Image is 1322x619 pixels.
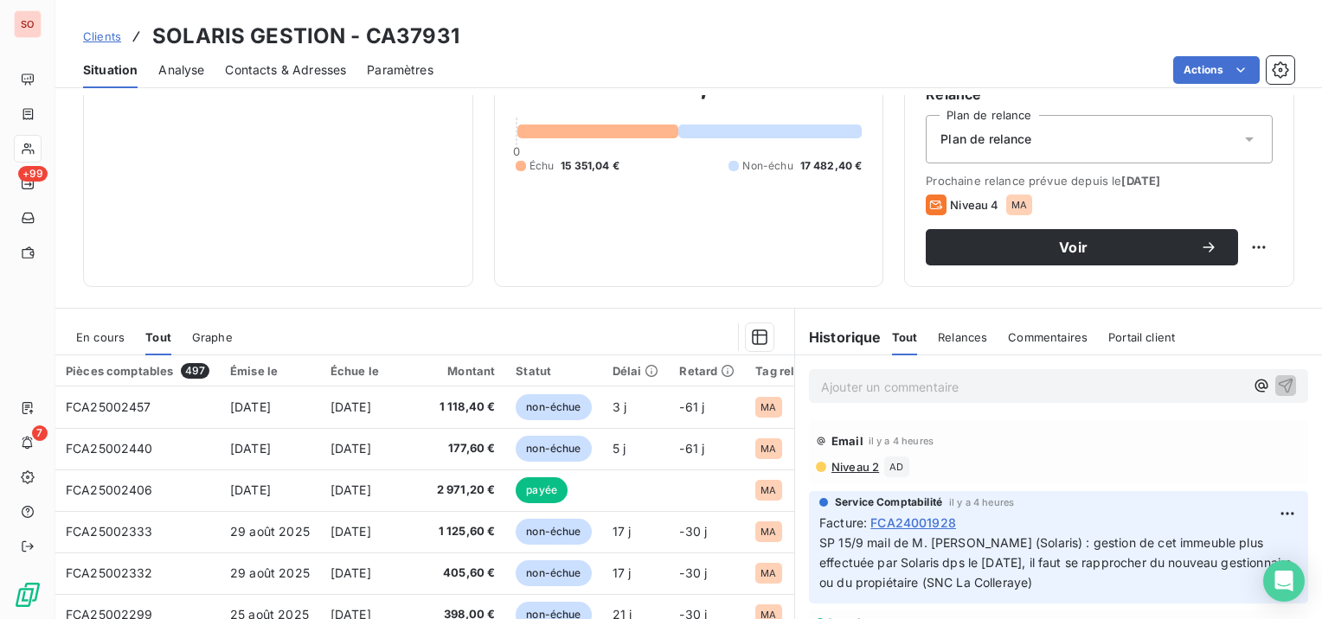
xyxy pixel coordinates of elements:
[66,482,153,497] span: FCA25002406
[679,399,704,414] span: -61 j
[330,524,371,539] span: [DATE]
[152,21,459,52] h3: SOLARIS GESTION - CA37931
[947,240,1200,254] span: Voir
[831,434,863,448] span: Email
[427,364,496,378] div: Montant
[330,364,407,378] div: Échue le
[679,524,707,539] span: -30 j
[192,330,233,344] span: Graphe
[330,482,371,497] span: [DATE]
[949,497,1014,507] span: il y a 4 heures
[889,462,903,472] span: AD
[679,364,735,378] div: Retard
[869,436,934,446] span: il y a 4 heures
[330,441,371,456] span: [DATE]
[835,495,942,510] span: Service Comptabilité
[516,519,591,545] span: non-échue
[230,399,271,414] span: [DATE]
[427,440,496,457] span: 177,60 €
[230,364,310,378] div: Émise le
[225,61,346,79] span: Contacts & Adresses
[870,514,956,532] span: FCA24001928
[427,399,496,416] span: 1 118,40 €
[819,514,867,532] span: Facture :
[18,166,48,182] span: +99
[14,10,42,38] div: SO
[516,436,591,462] span: non-échue
[760,402,776,412] span: MA
[679,565,707,580] span: -30 j
[795,327,882,348] h6: Historique
[330,565,371,580] span: [DATE]
[513,144,520,158] span: 0
[1121,174,1160,188] span: [DATE]
[940,131,1031,148] span: Plan de relance
[230,565,310,580] span: 29 août 2025
[755,364,844,378] div: Tag relance
[1011,200,1027,210] span: MA
[950,198,998,212] span: Niveau 4
[230,482,271,497] span: [DATE]
[83,28,121,45] a: Clients
[66,565,153,580] span: FCA25002332
[613,524,632,539] span: 17 j
[1173,56,1260,84] button: Actions
[230,524,310,539] span: 29 août 2025
[613,441,626,456] span: 5 j
[613,399,626,414] span: 3 j
[427,523,496,540] span: 1 125,60 €
[66,399,151,414] span: FCA25002457
[145,330,171,344] span: Tout
[83,29,121,43] span: Clients
[561,158,619,174] span: 15 351,04 €
[926,174,1273,188] span: Prochaine relance prévue depuis le
[76,330,125,344] span: En cours
[330,399,371,414] span: [DATE]
[613,364,659,378] div: Délai
[14,581,42,609] img: Logo LeanPay
[66,441,153,456] span: FCA25002440
[760,526,776,537] span: MA
[760,444,776,454] span: MA
[32,425,48,441] span: 7
[679,441,704,456] span: -61 j
[819,535,1295,590] span: SP 15/9 mail de M. [PERSON_NAME] (Solaris) : gestion de cet immeuble plus effectuée par Solaris d...
[230,441,271,456] span: [DATE]
[427,482,496,499] span: 2 971,20 €
[613,565,632,580] span: 17 j
[830,460,879,474] span: Niveau 2
[66,363,209,379] div: Pièces comptables
[926,229,1238,265] button: Voir
[181,363,209,379] span: 497
[158,61,204,79] span: Analyse
[516,560,591,586] span: non-échue
[516,477,568,503] span: payée
[742,158,793,174] span: Non-échu
[1263,560,1305,602] div: Open Intercom Messenger
[760,485,776,495] span: MA
[529,158,555,174] span: Échu
[938,330,987,344] span: Relances
[66,524,153,539] span: FCA25002333
[516,364,591,378] div: Statut
[516,394,591,420] span: non-échue
[800,158,863,174] span: 17 482,40 €
[892,330,918,344] span: Tout
[83,61,138,79] span: Situation
[367,61,433,79] span: Paramètres
[427,565,496,582] span: 405,60 €
[1008,330,1088,344] span: Commentaires
[760,568,776,578] span: MA
[1108,330,1175,344] span: Portail client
